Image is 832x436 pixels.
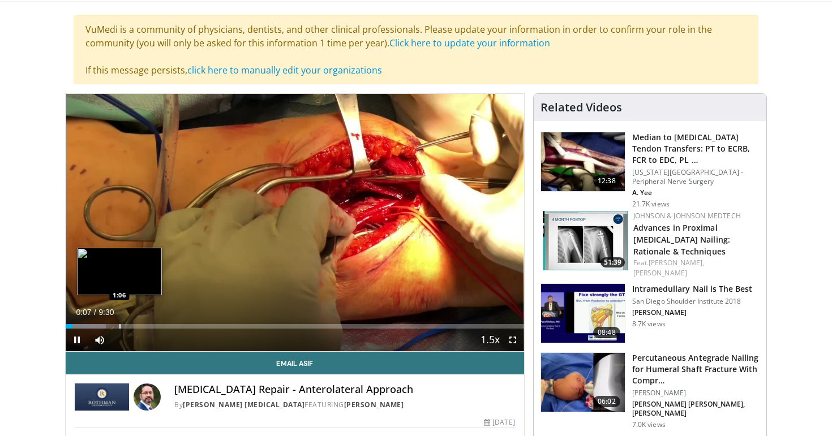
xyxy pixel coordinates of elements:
p: A. Yee [632,188,760,197]
div: Feat. [633,258,757,278]
a: [PERSON_NAME] [344,400,404,409]
p: 21.7K views [632,200,670,209]
img: image.jpeg [77,248,162,295]
a: 12:38 Median to [MEDICAL_DATA] Tendon Transfers: PT to ECRB, FCR to EDC, PL … [US_STATE][GEOGRAPH... [541,132,760,209]
div: [DATE] [484,417,514,428]
a: [PERSON_NAME] [633,268,687,278]
img: 88ed5bdc-a0c7-48b1-80c0-588cbe3a9ce5.150x105_q85_crop-smart_upscale.jpg [541,284,625,343]
span: / [94,308,96,317]
img: Avatar [134,383,161,411]
button: Playback Rate [479,329,501,351]
span: 51:39 [601,257,625,267]
a: Click here to update your information [389,37,550,49]
img: Rothman Hand Surgery [75,383,129,411]
a: 06:02 Percutaneous Antegrade Nailing for Humeral Shaft Fracture With Compr… [PERSON_NAME] [PERSON... [541,352,760,429]
p: [PERSON_NAME] [PERSON_NAME], [PERSON_NAME] [632,400,760,418]
a: [PERSON_NAME] [MEDICAL_DATA] [183,400,305,409]
a: [PERSON_NAME], [649,258,704,267]
img: 51c79e9b-08d2-4aa9-9189-000d819e3bdb.150x105_q85_crop-smart_upscale.jpg [543,211,628,270]
a: click here to manually edit your organizations [187,64,382,76]
h3: Median to [MEDICAL_DATA] Tendon Transfers: PT to ECRB, FCR to EDC, PL … [632,132,760,166]
p: [PERSON_NAME] [632,388,760,398]
video-js: Video Player [66,94,524,352]
h3: Intramedullary Nail is The Best [632,283,753,295]
a: 08:48 Intramedullary Nail is The Best San Diego Shoulder Institute 2018 [PERSON_NAME] 8.7K views [541,283,760,343]
button: Fullscreen [501,329,524,351]
span: 08:48 [593,327,620,338]
img: 304908_0001_1.png.150x105_q85_crop-smart_upscale.jpg [541,132,625,191]
span: 0:07 [76,308,91,317]
p: 7.0K views [632,420,666,429]
p: San Diego Shoulder Institute 2018 [632,297,753,306]
p: [US_STATE][GEOGRAPHIC_DATA] - Peripheral Nerve Surgery [632,168,760,186]
div: VuMedi is a community of physicians, dentists, and other clinical professionals. Please update yo... [74,15,758,84]
a: Email Asif [66,352,524,374]
a: Johnson & Johnson MedTech [633,211,741,221]
img: c529910c-0bdd-43c1-802e-fcc396db0cec.150x105_q85_crop-smart_upscale.jpg [541,353,625,412]
span: 9:30 [98,308,114,317]
a: 51:39 [543,211,628,270]
span: 06:02 [593,396,620,407]
button: Pause [66,329,88,351]
p: [PERSON_NAME] [632,308,753,317]
h3: Percutaneous Antegrade Nailing for Humeral Shaft Fracture With Compr… [632,352,760,386]
div: Progress Bar [66,324,524,329]
div: By FEATURING [174,400,515,410]
button: Mute [88,329,111,351]
h4: [MEDICAL_DATA] Repair - Anterolateral Approach [174,383,515,396]
h4: Related Videos [541,101,622,114]
p: 8.7K views [632,320,666,329]
span: 12:38 [593,175,620,187]
a: Advances in Proximal [MEDICAL_DATA] Nailing: Rationale & Techniques [633,222,730,257]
